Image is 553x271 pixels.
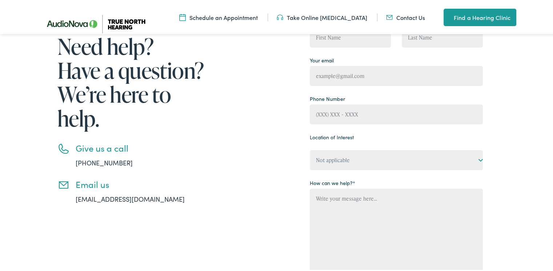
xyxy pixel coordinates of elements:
[310,132,354,140] label: Location of Interest
[310,178,355,185] label: How can we help?
[76,141,207,152] h3: Give us a call
[444,12,450,20] img: utility icon
[76,193,185,202] a: [EMAIL_ADDRESS][DOMAIN_NAME]
[310,103,483,123] input: (XXX) XXX - XXXX
[402,26,483,46] input: Last Name
[310,55,334,63] label: Your email
[179,12,186,20] img: Icon symbolizing a calendar in color code ffb348
[386,12,393,20] img: Mail icon in color code ffb348, used for communication purposes
[310,26,391,46] input: First Name
[444,7,516,25] a: Find a Hearing Clinic
[310,94,345,101] label: Phone Number
[179,12,258,20] a: Schedule an Appointment
[310,65,483,85] input: example@gmail.com
[76,178,207,188] h3: Email us
[386,12,425,20] a: Contact Us
[76,157,133,166] a: [PHONE_NUMBER]
[57,33,207,129] h1: Need help? Have a question? We’re here to help.
[277,12,283,20] img: Headphones icon in color code ffb348
[277,12,367,20] a: Take Online [MEDICAL_DATA]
